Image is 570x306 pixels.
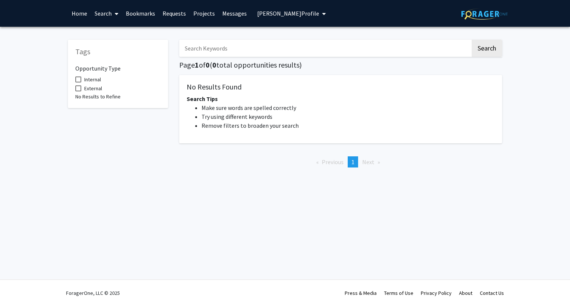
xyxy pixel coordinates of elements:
h6: Opportunity Type [75,59,161,72]
a: Press & Media [345,290,377,296]
a: Bookmarks [122,0,159,26]
button: Search [472,40,502,57]
span: 0 [206,60,210,69]
a: Requests [159,0,190,26]
span: Next [362,158,374,166]
a: Privacy Policy [421,290,452,296]
a: Home [68,0,91,26]
a: Contact Us [480,290,504,296]
span: 0 [212,60,216,69]
li: Try using different keywords [202,112,495,121]
div: ForagerOne, LLC © 2025 [66,280,120,306]
span: External [84,84,102,93]
span: 1 [351,158,354,166]
li: Remove filters to broaden your search [202,121,495,130]
span: Internal [84,75,101,84]
span: 1 [195,60,199,69]
a: Terms of Use [384,290,413,296]
span: [PERSON_NAME] Profile [257,10,319,17]
ul: Pagination [179,156,502,167]
li: Make sure words are spelled correctly [202,103,495,112]
span: Search Tips [187,95,218,102]
a: Messages [219,0,250,26]
a: Projects [190,0,219,26]
a: Search [91,0,122,26]
input: Search Keywords [179,40,471,57]
span: No Results to Refine [75,93,121,100]
span: Previous [322,158,344,166]
h5: Tags [75,47,161,56]
h5: No Results Found [187,82,495,91]
a: About [459,290,472,296]
h5: Page of ( total opportunities results) [179,61,502,69]
img: ForagerOne Logo [461,8,508,20]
